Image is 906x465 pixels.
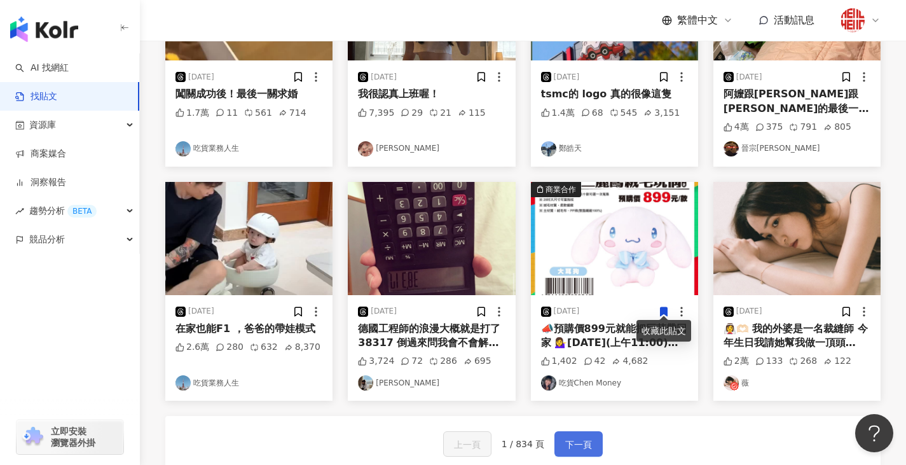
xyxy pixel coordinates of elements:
[610,107,638,120] div: 545
[736,306,762,317] div: [DATE]
[175,107,209,120] div: 1.7萬
[531,182,698,295] img: post-image
[541,322,688,350] div: 📣預購價899元就能把巨萌帶回家 💁‍♀️[DATE](上午11:00)限量預購，錯過就要等下一次！
[443,431,491,457] button: 上一頁
[175,341,209,354] div: 2.6萬
[358,355,394,368] div: 3,724
[188,72,214,83] div: [DATE]
[358,375,505,391] a: KOL Avatar[PERSON_NAME]
[216,341,244,354] div: 280
[581,107,603,120] div: 68
[724,355,749,368] div: 2萬
[358,141,505,156] a: KOL Avatar[PERSON_NAME]
[755,355,783,368] div: 133
[554,72,580,83] div: [DATE]
[823,355,851,368] div: 122
[15,207,24,216] span: rise
[541,375,688,391] a: KOL Avatar吃貨Chen Money
[755,121,783,134] div: 375
[29,225,65,254] span: 競品分析
[546,183,576,196] div: 商業合作
[175,141,322,156] a: KOL Avatar吃貨業務人生
[724,141,870,156] a: KOL Avatar晉宗[PERSON_NAME]
[10,17,78,42] img: logo
[789,355,817,368] div: 268
[554,431,603,457] button: 下一頁
[175,322,322,336] div: 在家也能F1 ，爸爸的帶娃模式
[677,13,718,27] span: 繁體中文
[565,437,592,452] span: 下一頁
[736,72,762,83] div: [DATE]
[636,320,691,342] div: 收藏此貼文
[358,375,373,391] img: KOL Avatar
[216,107,238,120] div: 11
[358,107,394,120] div: 7,395
[29,111,56,139] span: 資源庫
[244,107,272,120] div: 561
[429,355,457,368] div: 286
[278,107,306,120] div: 714
[358,322,505,350] div: 德國工程師的浪漫大概就是打了38317 倒過來問我會不會解這個數學題 會德文的應該看得懂吧 🤭 大家七夕🎋快樂
[855,414,893,452] iframe: Help Scout Beacon - Open
[20,427,45,447] img: chrome extension
[348,182,515,295] img: post-image
[15,62,69,74] a: searchAI 找網紅
[643,107,680,120] div: 3,151
[541,375,556,391] img: KOL Avatar
[531,182,698,295] div: post-image商業合作
[175,375,191,391] img: KOL Avatar
[284,341,320,354] div: 8,370
[724,375,739,391] img: KOL Avatar
[554,306,580,317] div: [DATE]
[724,141,739,156] img: KOL Avatar
[358,141,373,156] img: KOL Avatar
[175,375,322,391] a: KOL Avatar吃貨業務人生
[789,121,817,134] div: 791
[165,182,333,295] img: post-image
[584,355,606,368] div: 42
[401,107,423,120] div: 29
[724,121,749,134] div: 4萬
[502,439,545,449] span: 1 / 834 頁
[15,176,66,189] a: 洞察報告
[371,306,397,317] div: [DATE]
[358,87,505,101] div: 我很認真上班喔！
[724,375,870,391] a: KOL Avatar薇
[175,141,191,156] img: KOL Avatar
[463,355,491,368] div: 695
[17,420,123,454] a: chrome extension立即安裝 瀏覽器外掛
[15,148,66,160] a: 商案媒合
[541,355,577,368] div: 1,402
[823,121,851,134] div: 805
[188,306,214,317] div: [DATE]
[541,87,688,101] div: tsmc的 logo 真的很像這隻
[724,322,870,350] div: 👰‍♀️🫶🏻 我的外婆是一名裁縫師 今年生日我請她幫我做一頂頭[PERSON_NAME]，也把陪伴她超過[DATE]的裁縫店紀錄下來。
[541,107,575,120] div: 1.4萬
[250,341,278,354] div: 632
[713,182,881,295] img: post-image
[612,355,648,368] div: 4,682
[429,107,451,120] div: 21
[15,90,57,103] a: 找貼文
[401,355,423,368] div: 72
[541,141,556,156] img: KOL Avatar
[51,426,95,448] span: 立即安裝 瀏覽器外掛
[175,87,322,101] div: 闖關成功後！最後一關求婚
[458,107,486,120] div: 115
[67,205,97,218] div: BETA
[724,87,870,116] div: 阿嬤跟[PERSON_NAME]跟[PERSON_NAME]的最後一句話 ：我會愛你一輩子 . . 阿公畢業快樂🎓 我以後還要當你的孫子ㄛ 你是最棒的阿公↖(^ω^)↗
[29,197,97,225] span: 趨勢分析
[371,72,397,83] div: [DATE]
[841,8,865,32] img: %E5%A5%BD%E4%BA%8Blogo20180824.png
[541,141,688,156] a: KOL Avatar鄭皓天
[774,14,814,26] span: 活動訊息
